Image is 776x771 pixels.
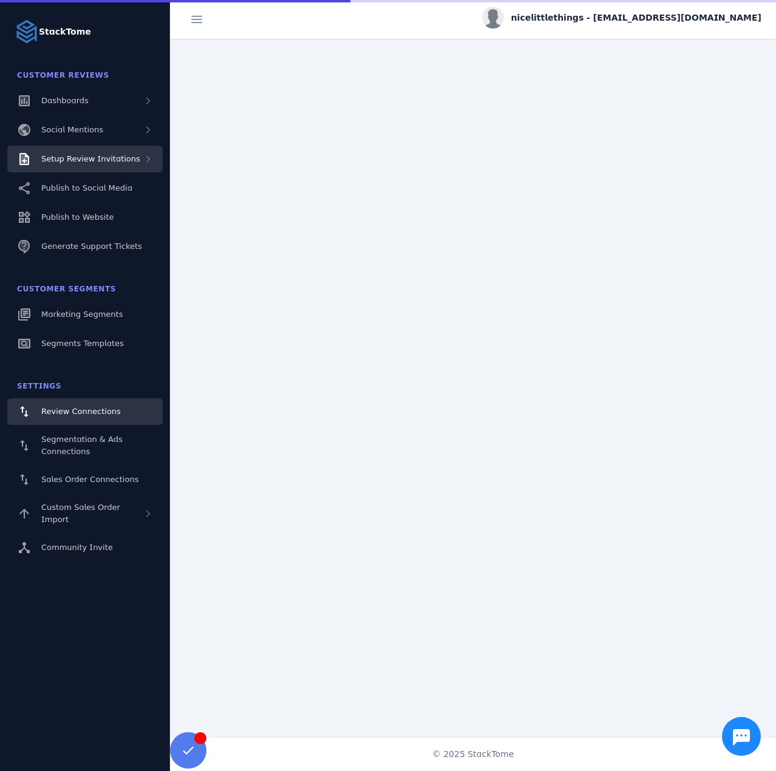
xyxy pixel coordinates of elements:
span: Community Invite [41,543,113,552]
a: Publish to Website [7,204,163,231]
span: nicelittlethings - [EMAIL_ADDRESS][DOMAIN_NAME] [511,12,761,24]
span: Settings [17,382,61,390]
span: Customer Segments [17,285,116,293]
a: Marketing Segments [7,301,163,328]
span: Publish to Website [41,212,114,222]
span: Setup Review Invitations [41,154,140,163]
span: Custom Sales Order Import [41,503,120,524]
span: Segments Templates [41,339,124,348]
span: Social Mentions [41,125,103,134]
span: Review Connections [41,407,121,416]
span: Generate Support Tickets [41,242,142,251]
a: Sales Order Connections [7,466,163,493]
a: Segments Templates [7,330,163,357]
span: Customer Reviews [17,71,109,80]
button: nicelittlethings - [EMAIL_ADDRESS][DOMAIN_NAME] [482,7,761,29]
a: Publish to Social Media [7,175,163,202]
span: Publish to Social Media [41,183,132,192]
a: Segmentation & Ads Connections [7,427,163,464]
strong: StackTome [39,25,91,38]
a: Generate Support Tickets [7,233,163,260]
a: Community Invite [7,534,163,561]
span: © 2025 StackTome [432,748,514,761]
span: Marketing Segments [41,310,123,319]
span: Sales Order Connections [41,475,138,484]
img: profile.jpg [482,7,504,29]
span: Segmentation & Ads Connections [41,435,123,456]
img: Logo image [15,19,39,44]
span: Dashboards [41,96,89,105]
a: Review Connections [7,398,163,425]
